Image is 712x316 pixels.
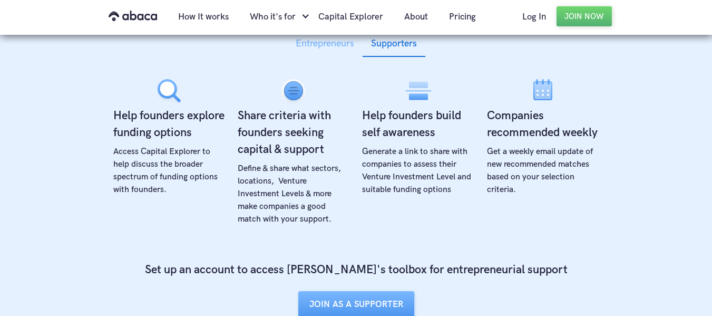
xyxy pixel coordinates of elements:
[362,108,474,141] h4: Help founders build self awareness
[371,36,417,52] div: Supporters
[145,262,568,279] h4: Set up an account to access [PERSON_NAME]'s toolbox for entrepreneurial support
[487,146,599,196] div: Get a weekly email update of new recommended matches based on your selection criteria.
[113,146,225,196] div: Access Capital Explorer to help discuss the broader spectrum of funding options with founders.
[238,162,349,226] div: Define & share what sectors, locations, Venture Investment Levels & more make companies a good ma...
[487,108,599,141] h4: Companies recommended weekly
[113,108,225,141] h4: Help founders explore funding options
[296,36,354,52] div: Entrepreneurs
[557,6,612,26] a: Join Now
[238,108,349,158] h4: Share criteria with founders seeking capital & support
[362,146,474,196] div: Generate a link to share with companies to assess their Venture Investment Level and suitable fun...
